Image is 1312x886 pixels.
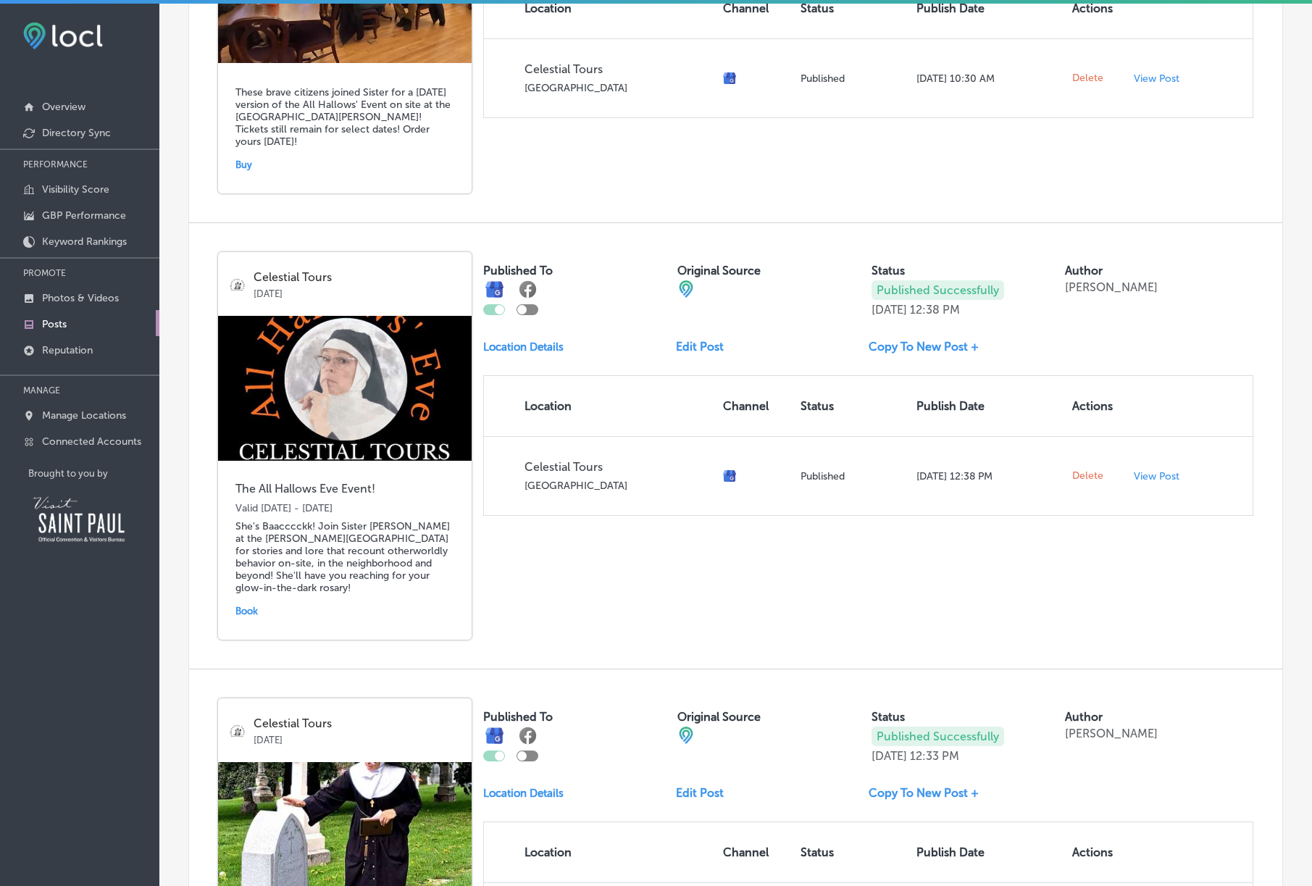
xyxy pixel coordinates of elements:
[801,72,906,85] p: Published
[484,822,717,882] th: Location
[916,72,1060,85] p: [DATE] 10:30 AM
[872,280,1004,300] p: Published Successfully
[483,264,553,277] label: Published To
[525,480,711,492] p: [GEOGRAPHIC_DATA]
[525,62,711,76] p: Celestial Tours
[42,344,93,356] p: Reputation
[228,722,246,740] img: logo
[42,183,109,196] p: Visibility Score
[872,264,905,277] label: Status
[1134,72,1184,85] a: View Post
[676,786,735,800] a: Edit Post
[795,376,911,436] th: Status
[525,82,711,94] p: [GEOGRAPHIC_DATA]
[42,409,126,422] p: Manage Locations
[42,435,141,448] p: Connected Accounts
[228,275,246,293] img: logo
[254,284,461,299] p: [DATE]
[254,730,461,745] p: [DATE]
[254,271,461,284] p: Celestial Tours
[869,340,990,354] a: Copy To New Post +
[28,468,159,479] p: Brought to you by
[1066,822,1129,882] th: Actions
[910,749,959,763] p: 12:33 PM
[872,749,907,763] p: [DATE]
[235,478,454,499] h5: The All Hallows Eve Event!
[911,376,1066,436] th: Publish Date
[872,303,907,317] p: [DATE]
[677,727,695,744] img: cba84b02adce74ede1fb4a8549a95eca.png
[677,264,761,277] label: Original Source
[801,470,906,482] p: Published
[1072,469,1103,482] span: Delete
[254,717,461,730] p: Celestial Tours
[869,786,990,800] a: Copy To New Post +
[23,22,103,49] img: fda3e92497d09a02dc62c9cd864e3231.png
[42,127,111,139] p: Directory Sync
[1134,470,1179,482] p: View Post
[525,460,711,474] p: Celestial Tours
[911,822,1066,882] th: Publish Date
[1065,280,1158,294] p: [PERSON_NAME]
[872,727,1004,746] p: Published Successfully
[28,490,130,547] img: Visit Saint Paul
[916,470,1060,482] p: [DATE] 12:38 PM
[872,710,905,724] label: Status
[795,822,911,882] th: Status
[235,520,454,594] h5: She's Baacccckk! Join Sister [PERSON_NAME] at the [PERSON_NAME][GEOGRAPHIC_DATA] for stories and ...
[1065,264,1103,277] label: Author
[676,340,735,354] a: Edit Post
[1065,727,1158,740] p: [PERSON_NAME]
[1134,470,1184,482] a: View Post
[42,292,119,304] p: Photos & Videos
[717,376,795,436] th: Channel
[42,101,85,113] p: Overview
[483,787,564,800] p: Location Details
[717,822,795,882] th: Channel
[484,376,717,436] th: Location
[1066,376,1129,436] th: Actions
[1134,72,1179,85] p: View Post
[42,318,67,330] p: Posts
[910,303,960,317] p: 12:38 PM
[677,280,695,298] img: cba84b02adce74ede1fb4a8549a95eca.png
[483,710,553,724] label: Published To
[677,710,761,724] label: Original Source
[235,499,454,514] h5: Valid [DATE] - [DATE]
[483,340,564,354] p: Location Details
[42,235,127,248] p: Keyword Rankings
[42,209,126,222] p: GBP Performance
[235,86,454,148] h5: These brave citizens joined Sister for a [DATE] version of the All Hallows' Event on site at the ...
[1065,710,1103,724] label: Author
[1072,72,1103,85] span: Delete
[218,316,472,461] img: 55744a43-1cbd-41df-9666-747ddd8c0761AllHallowsExploreMNAdLogo2023copy1.jpg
